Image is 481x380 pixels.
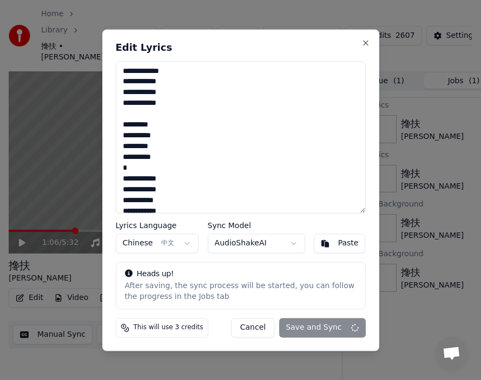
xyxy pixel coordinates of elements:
[125,281,357,302] div: After saving, the sync process will be started, you can follow the progress in the Jobs tab
[208,222,305,229] label: Sync Model
[125,269,357,279] div: Heads up!
[134,323,203,332] span: This will use 3 credits
[231,318,275,337] button: Cancel
[116,222,199,229] label: Lyrics Language
[338,238,359,249] div: Paste
[314,234,366,253] button: Paste
[116,43,366,52] h2: Edit Lyrics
